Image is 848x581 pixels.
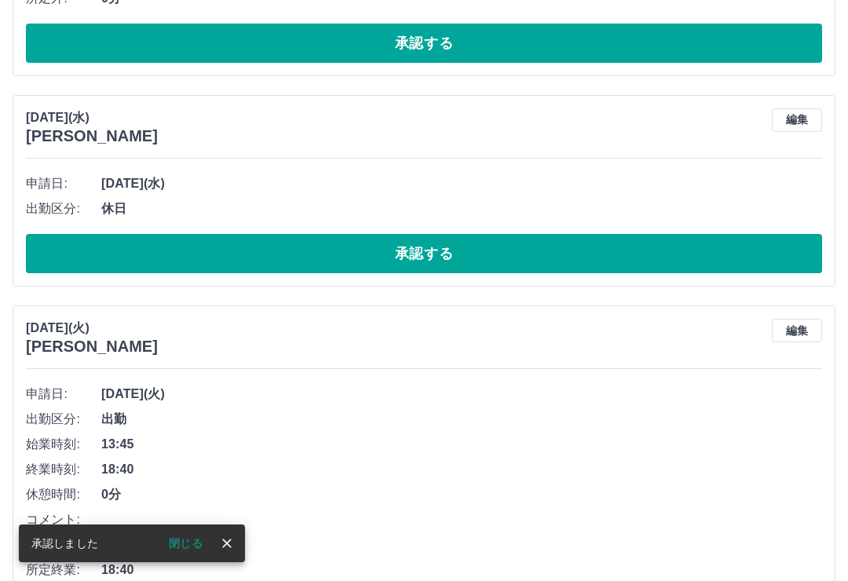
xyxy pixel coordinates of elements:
span: 13:45 [101,435,822,454]
span: 始業時刻: [26,435,101,454]
p: [DATE](火) [26,319,158,338]
span: コメント: [26,510,101,529]
span: 出勤 [101,410,822,429]
span: 18:40 [101,460,822,479]
span: 休憩時間: [26,485,101,504]
span: 出勤区分: [26,410,101,429]
span: [DATE](火) [101,385,822,404]
h3: [PERSON_NAME] [26,127,158,145]
span: 休日 [101,199,822,218]
span: 終業時刻: [26,460,101,479]
span: 出勤区分: [26,199,101,218]
p: [DATE](水) [26,108,158,127]
button: 編集 [772,319,822,342]
button: 閉じる [156,532,215,555]
button: 承認する [26,24,822,63]
button: 編集 [772,108,822,132]
div: 承認しました [31,529,98,557]
h3: [PERSON_NAME] [26,338,158,356]
span: 申請日: [26,385,101,404]
span: 0分 [101,485,822,504]
button: close [215,532,239,555]
span: 13:45 [101,535,822,554]
span: 18:40 [101,561,822,579]
button: 承認する [26,234,822,273]
span: [DATE](水) [101,174,822,193]
span: 所定終業: [26,561,101,579]
span: 申請日: [26,174,101,193]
